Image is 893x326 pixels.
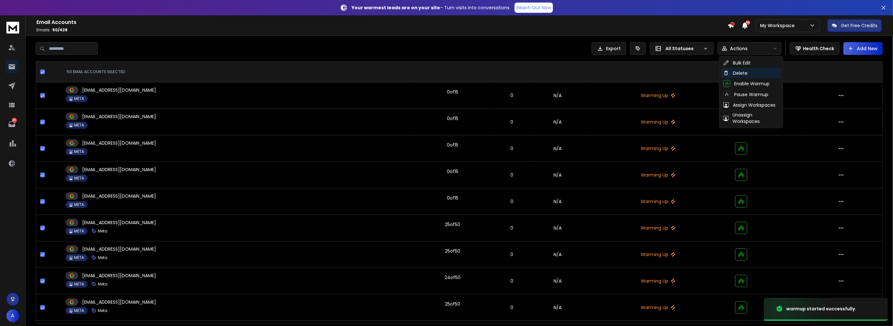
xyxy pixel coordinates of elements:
p: META [74,202,84,207]
div: Pause Warmup [723,91,768,98]
p: Meta [98,282,107,287]
p: Warming Up [589,304,728,311]
div: 50 EMAIL ACCOUNTS SELECTED [67,69,407,74]
p: META [74,123,84,128]
p: 0 [498,225,527,231]
div: 24 of 50 [445,274,461,281]
div: Assign Workspaces [723,102,775,108]
img: logo [6,22,19,34]
p: Reach Out Now [516,4,551,11]
td: N/A [530,241,585,268]
p: [EMAIL_ADDRESS][DOMAIN_NAME] [82,246,156,252]
div: 25 of 50 [445,221,460,228]
div: 25 of 50 [445,248,460,254]
p: 0 [498,198,527,205]
td: N/A [530,82,585,109]
button: A [6,309,19,322]
h1: Email Accounts [36,19,728,26]
td: N/A [530,109,585,135]
p: [EMAIL_ADDRESS][DOMAIN_NAME] [82,299,156,305]
td: N/A [530,294,585,321]
button: Export [592,42,626,55]
p: [EMAIL_ADDRESS][DOMAIN_NAME] [82,219,156,226]
p: [EMAIL_ADDRESS][DOMAIN_NAME] [82,193,156,199]
p: META [74,255,84,260]
p: [EMAIL_ADDRESS][DOMAIN_NAME] [82,166,156,173]
p: Warming Up [589,145,728,152]
p: Warming Up [589,119,728,125]
p: META [74,149,84,154]
div: Delete [723,70,748,76]
p: Warming Up [589,278,728,284]
p: Meta [98,308,107,313]
p: All Statuses [665,45,701,52]
p: Warming Up [589,198,728,205]
td: N/A [530,162,585,188]
div: Enable Warmup [723,80,770,87]
a: 36 [5,118,18,131]
div: 0 of 15 [447,168,458,175]
button: Add New [843,42,883,55]
button: Health Check [790,42,840,55]
p: Emails : [36,27,728,33]
p: META [74,229,84,234]
p: Meta [98,229,107,234]
p: Actions [730,45,748,52]
td: N/A [530,268,585,294]
p: Get Free Credits [841,22,877,29]
p: META [74,176,84,181]
div: 0 of 15 [447,195,458,201]
a: Reach Out Now [515,3,553,13]
td: N/A [530,215,585,241]
div: warmup started successfully. [786,306,856,312]
strong: Your warmest leads are on your site [352,4,440,11]
p: [EMAIL_ADDRESS][DOMAIN_NAME] [82,87,156,93]
p: My Workspace [760,22,797,29]
p: META [74,308,84,313]
p: 0 [498,304,527,311]
p: 0 [498,119,527,125]
td: N/A [530,188,585,215]
span: 50 / 428 [52,27,67,33]
p: 0 [498,278,527,284]
span: 50 [746,20,750,25]
p: Health Check [803,45,834,52]
p: 0 [498,145,527,152]
p: META [74,96,84,101]
p: 0 [498,92,527,99]
p: [EMAIL_ADDRESS][DOMAIN_NAME] [82,140,156,146]
p: 36 [12,118,17,123]
div: Unassign Workspaces [723,112,779,125]
button: Get Free Credits [827,19,882,32]
div: Bulk Edit [723,60,751,66]
div: 0 of 15 [447,115,458,122]
td: N/A [530,135,585,162]
p: 0 [498,172,527,178]
p: Warming Up [589,172,728,178]
p: Warming Up [589,92,728,99]
p: [EMAIL_ADDRESS][DOMAIN_NAME] [82,113,156,120]
p: [EMAIL_ADDRESS][DOMAIN_NAME] [82,272,156,279]
div: 0 of 15 [447,142,458,148]
div: 25 of 50 [445,301,460,307]
p: META [74,282,84,287]
p: – Turn visits into conversations [352,4,509,11]
p: Warming Up [589,251,728,258]
p: 0 [498,251,527,258]
div: 0 of 15 [447,89,458,95]
p: Meta [98,255,107,260]
p: Warming Up [589,225,728,231]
